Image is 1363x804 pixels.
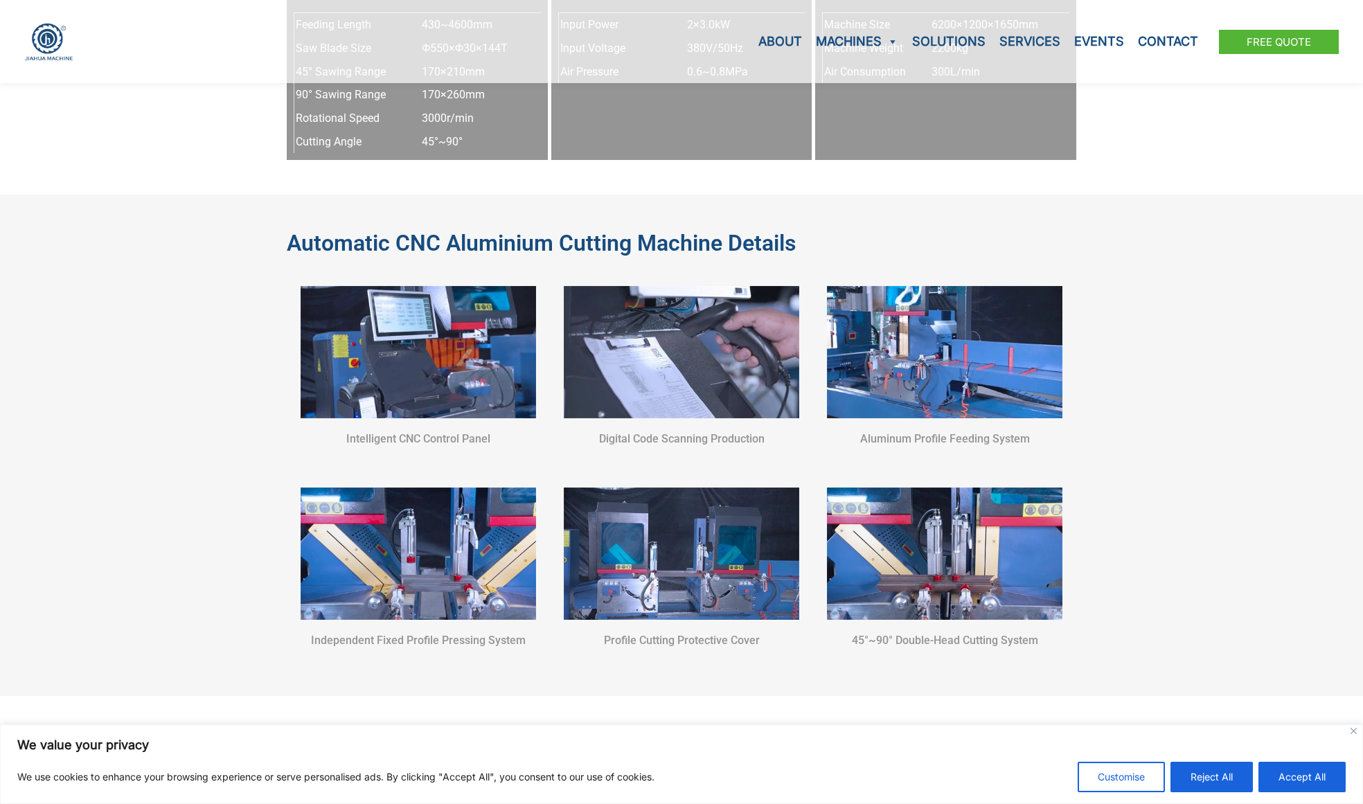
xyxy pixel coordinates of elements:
[564,634,799,647] h6: Profile cutting protective cover
[17,769,654,785] p: We use cookies to enhance your browsing experience or serve personalised ads. By clicking "Accept...
[1219,30,1339,54] a: Free Quote
[564,488,799,620] img: Automatic Double Head CNC Aluminium Cutting Machine (Outward)-JH-SZNW-550X4500 6
[301,488,536,620] img: Automatic Double Head CNC Aluminium Cutting Machine (Outward)-JH-SZNW-550X4500 5
[1078,762,1165,792] button: Customise
[301,286,536,418] img: Automatic Double Head CNC Aluminium Cutting Machine (Outward)-JH-SZNW-550X4500 2
[296,132,362,152] span: Cutting Angle
[301,634,536,647] h6: Independent Fixed profile pressing system
[422,108,474,129] span: 3000r/min
[1170,762,1253,792] button: Reject All
[1258,762,1346,792] button: Accept All
[564,286,799,418] img: Automatic Double Head CNC Aluminium Cutting Machine (Outward)-JH-SZNW-550X4500 3
[296,84,386,105] span: 90° Sawing Range
[827,488,1062,620] img: Automatic Double Head CNC Aluminium Cutting Machine (Outward)-JH-SZNW-550X4500 7
[422,132,463,152] span: 45°~90°
[17,737,1346,753] p: We value your privacy
[827,432,1062,446] h6: Aluminum profile feeding system
[422,84,485,105] span: 170×260mm
[827,286,1062,418] img: Automatic Double Head CNC Aluminium Cutting Machine (Outward)-JH-SZNW-550X4500 4
[1351,728,1357,734] img: Close
[296,108,380,129] span: Rotational Speed
[827,634,1062,647] h6: 45°~90° double-head cutting system
[564,432,799,446] h6: Digital code scanning production
[287,229,1076,258] h2: Automatic CNC aluminium cutting machine Details
[24,23,73,61] img: JH Aluminium Window & Door Processing Machines
[301,432,536,446] h6: Intelligent CNC control panel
